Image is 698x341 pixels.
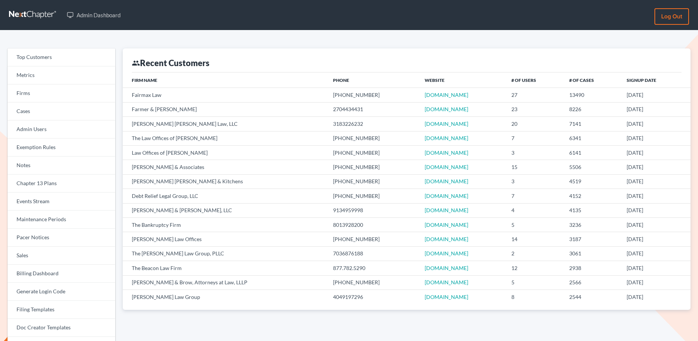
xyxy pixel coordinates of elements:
td: 4152 [563,189,621,203]
td: 4519 [563,174,621,189]
a: [DOMAIN_NAME] [425,164,468,170]
th: Phone [327,72,419,88]
td: [DATE] [621,160,690,174]
td: Fairmax Law [123,88,327,102]
td: 7 [505,131,563,145]
td: 2938 [563,261,621,275]
td: [PERSON_NAME] Law Group [123,290,327,304]
a: Maintenance Periods [8,211,115,229]
th: Firm Name [123,72,327,88]
td: [DATE] [621,246,690,261]
td: 6341 [563,131,621,145]
td: 3 [505,174,563,189]
a: [DOMAIN_NAME] [425,149,468,156]
td: 2704434431 [327,102,419,116]
td: [DATE] [621,145,690,160]
i: group [132,59,140,67]
a: Generate Login Code [8,283,115,301]
td: [DATE] [621,232,690,246]
td: 3183226232 [327,117,419,131]
a: [DOMAIN_NAME] [425,135,468,141]
td: 13490 [563,88,621,102]
td: [PHONE_NUMBER] [327,275,419,290]
td: 4049197296 [327,290,419,304]
td: 14 [505,232,563,246]
td: 15 [505,160,563,174]
th: Signup Date [621,72,690,88]
a: Firms [8,84,115,103]
td: Farmer & [PERSON_NAME] [123,102,327,116]
a: [DOMAIN_NAME] [425,207,468,213]
td: 5 [505,217,563,232]
td: [DATE] [621,102,690,116]
td: 8 [505,290,563,304]
td: [PHONE_NUMBER] [327,174,419,189]
td: Debt Relief Legal Group, LLC [123,189,327,203]
a: Filing Templates [8,301,115,319]
td: The [PERSON_NAME] Law Group, PLLC [123,246,327,261]
td: [DATE] [621,131,690,145]
a: Log out [654,8,689,25]
td: [PERSON_NAME] & Brow, Attorneys at Law, LLLP [123,275,327,290]
td: [PHONE_NUMBER] [327,232,419,246]
td: [DATE] [621,117,690,131]
a: Admin Users [8,121,115,139]
td: [PERSON_NAME] [PERSON_NAME] & Kitchens [123,174,327,189]
a: [DOMAIN_NAME] [425,265,468,271]
td: 7036876188 [327,246,419,261]
th: Website [419,72,505,88]
td: [PHONE_NUMBER] [327,131,419,145]
a: [DOMAIN_NAME] [425,121,468,127]
td: 7 [505,189,563,203]
a: [DOMAIN_NAME] [425,294,468,300]
a: Billing Dashboard [8,265,115,283]
td: [PHONE_NUMBER] [327,88,419,102]
td: [PHONE_NUMBER] [327,160,419,174]
a: [DOMAIN_NAME] [425,250,468,257]
td: 27 [505,88,563,102]
td: Law Offices of [PERSON_NAME] [123,145,327,160]
td: 2 [505,246,563,261]
td: [DATE] [621,275,690,290]
td: 3 [505,145,563,160]
a: [DOMAIN_NAME] [425,178,468,184]
td: [DATE] [621,203,690,217]
td: [PERSON_NAME] & Associates [123,160,327,174]
a: [DOMAIN_NAME] [425,236,468,242]
a: Admin Dashboard [63,8,124,22]
td: The Bankruptcy Firm [123,217,327,232]
td: 3187 [563,232,621,246]
td: 3236 [563,217,621,232]
td: [PERSON_NAME] [PERSON_NAME] Law, LLC [123,117,327,131]
td: 20 [505,117,563,131]
a: Metrics [8,66,115,84]
a: Cases [8,103,115,121]
td: [DATE] [621,189,690,203]
a: Events Stream [8,193,115,211]
a: Chapter 13 Plans [8,175,115,193]
td: [DATE] [621,88,690,102]
td: 9134959998 [327,203,419,217]
th: # of Users [505,72,563,88]
td: [PERSON_NAME] & [PERSON_NAME], LLC [123,203,327,217]
td: 7141 [563,117,621,131]
td: 4 [505,203,563,217]
td: 877.782.5290 [327,261,419,275]
td: 23 [505,102,563,116]
a: [DOMAIN_NAME] [425,222,468,228]
td: 5506 [563,160,621,174]
a: Pacer Notices [8,229,115,247]
a: Notes [8,157,115,175]
td: 4135 [563,203,621,217]
div: Recent Customers [132,57,210,68]
a: [DOMAIN_NAME] [425,92,468,98]
td: 8226 [563,102,621,116]
a: [DOMAIN_NAME] [425,279,468,285]
td: The Beacon Law Firm [123,261,327,275]
td: [DATE] [621,174,690,189]
td: 2566 [563,275,621,290]
td: 6141 [563,145,621,160]
td: [PHONE_NUMBER] [327,189,419,203]
td: [PERSON_NAME] Law Offices [123,232,327,246]
a: Doc Creator Templates [8,319,115,337]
